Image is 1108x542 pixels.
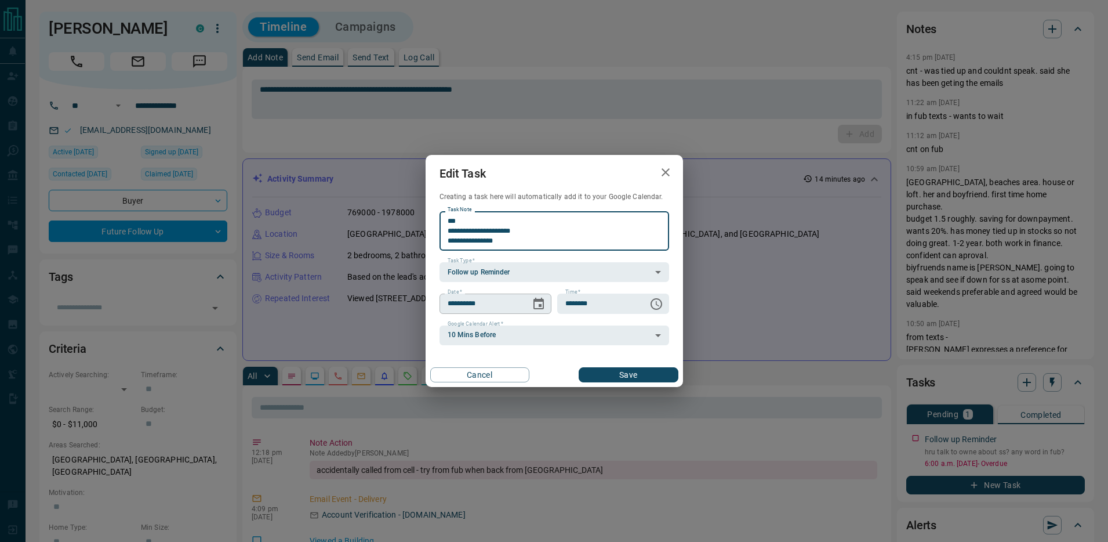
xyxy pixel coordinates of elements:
[439,326,669,345] div: 10 Mins Before
[426,155,500,192] h2: Edit Task
[565,288,580,296] label: Time
[448,320,503,328] label: Google Calendar Alert
[527,292,550,316] button: Choose date, selected date is Aug 14, 2025
[439,262,669,282] div: Follow up Reminder
[448,288,462,296] label: Date
[439,192,669,202] p: Creating a task here will automatically add it to your Google Calendar.
[448,257,475,265] label: Task Type
[430,367,529,382] button: Cancel
[579,367,678,382] button: Save
[645,292,668,316] button: Choose time, selected time is 6:00 AM
[448,206,471,214] label: Task Note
